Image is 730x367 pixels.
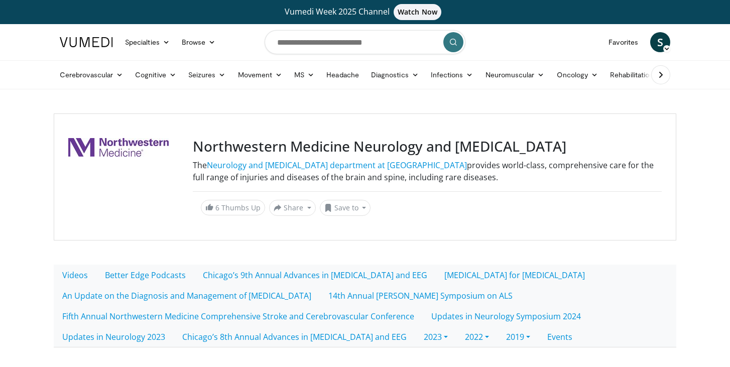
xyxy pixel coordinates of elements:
[288,65,320,85] a: MS
[539,326,581,347] a: Events
[207,160,467,171] a: Neurology and [MEDICAL_DATA] department at [GEOGRAPHIC_DATA]
[201,200,265,215] a: 6 Thumbs Up
[215,203,219,212] span: 6
[54,306,423,327] a: Fifth Annual Northwestern Medicine Comprehensive Stroke and Cerebrovascular Conference
[60,37,113,47] img: VuMedi Logo
[54,65,129,85] a: Cerebrovascular
[602,32,644,52] a: Favorites
[365,65,425,85] a: Diagnostics
[193,159,662,183] p: The provides world-class, comprehensive care for the full range of injuries and diseases of the b...
[182,65,232,85] a: Seizures
[320,65,365,85] a: Headache
[174,326,415,347] a: Chicago’s 8th Annual Advances in [MEDICAL_DATA] and EEG
[193,138,662,155] h3: Northwestern Medicine Neurology and [MEDICAL_DATA]
[425,65,479,85] a: Infections
[194,265,436,286] a: Chicago’s 9th Annual Advances in [MEDICAL_DATA] and EEG
[479,65,551,85] a: Neuromuscular
[415,326,456,347] a: 2023
[436,265,593,286] a: [MEDICAL_DATA] for [MEDICAL_DATA]
[551,65,604,85] a: Oncology
[423,306,589,327] a: Updates in Neurology Symposium 2024
[129,65,182,85] a: Cognitive
[119,32,176,52] a: Specialties
[604,65,659,85] a: Rehabilitation
[232,65,289,85] a: Movement
[498,326,539,347] a: 2019
[54,285,320,306] a: An Update on the Diagnosis and Management of [MEDICAL_DATA]
[320,285,521,306] a: 14th Annual [PERSON_NAME] Symposium on ALS
[285,6,445,17] span: Vumedi Week 2025 Channel
[456,326,498,347] a: 2022
[650,32,670,52] a: S
[96,265,194,286] a: Better Edge Podcasts
[265,30,465,54] input: Search topics, interventions
[54,265,96,286] a: Videos
[54,326,174,347] a: Updates in Neurology 2023
[269,200,316,216] button: Share
[61,4,669,20] a: Vumedi Week 2025 ChannelWatch Now
[394,4,441,20] span: Watch Now
[320,200,371,216] button: Save to
[176,32,222,52] a: Browse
